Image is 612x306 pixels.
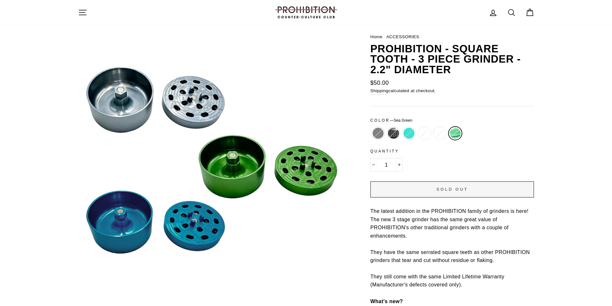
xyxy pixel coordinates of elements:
a: Shipping [370,87,388,95]
label: Mustard [418,127,431,140]
label: Gunmetal [387,127,400,140]
h1: Prohibition - Square Tooth - 3 Piece Grinder - 2.2" Diameter [370,44,534,75]
nav: breadcrumbs [370,33,534,40]
input: quantity [370,158,403,172]
button: Increase item quantity by one [396,158,403,172]
p: They still come with the same Limited Lifetime Warranty (Manufacturer's defects covered only). [370,273,534,305]
a: Home [370,34,383,39]
label: Light Turquoise [403,127,415,140]
label: Grey [372,127,385,140]
a: ACCESSORIES [386,34,419,39]
small: calculated at checkout. [370,87,534,95]
span: — [390,118,412,123]
button: Reduce item quantity by one [370,158,377,172]
label: Color [370,118,534,124]
span: Sold Out [436,187,468,192]
span: / [384,34,385,39]
img: PROHIBITION COUNTER-CULTURE CLUB [274,6,338,18]
span: $50.00 [370,80,389,86]
p: They have the same serrated square teeth as other PROHIBITION grinders that tear and cut without ... [370,248,534,265]
span: Sea Green [394,118,412,123]
label: Mauve [433,127,446,140]
label: Quantity [370,148,534,154]
strong: What's new? [370,299,403,304]
span: / [421,34,422,39]
p: The latest addition in the PROHIBITION family of grinders is here! The new 3 stage grinder has th... [370,207,534,240]
button: Sold Out [370,181,534,197]
label: Sea Green [449,127,462,140]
